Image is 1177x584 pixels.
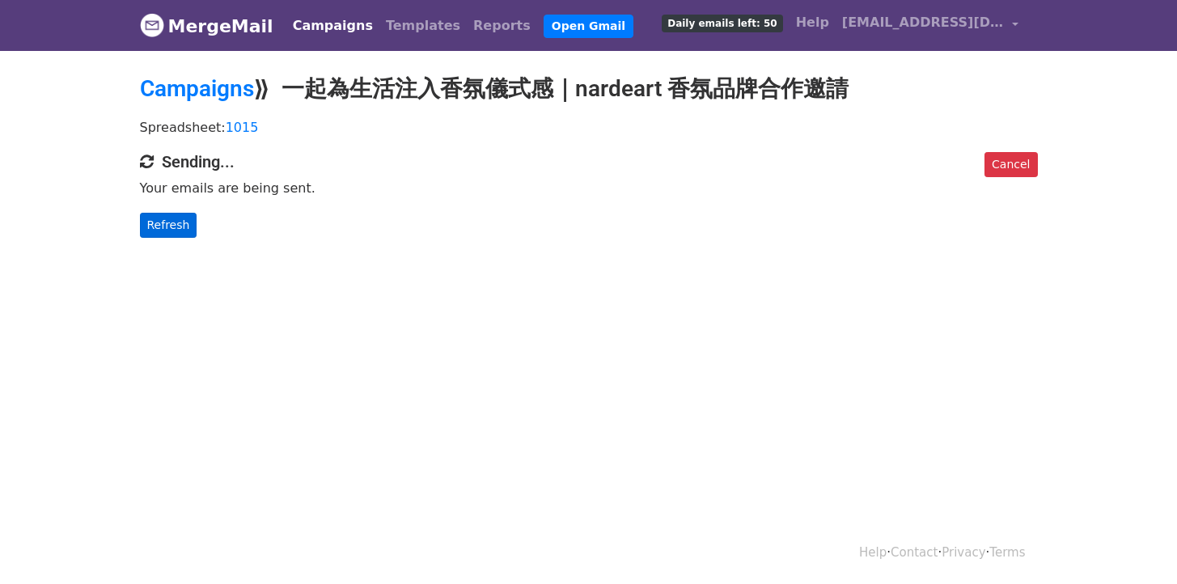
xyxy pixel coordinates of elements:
[836,6,1025,44] a: [EMAIL_ADDRESS][DOMAIN_NAME]
[140,180,1038,197] p: Your emails are being sent.
[989,545,1025,560] a: Terms
[942,545,985,560] a: Privacy
[140,13,164,37] img: MergeMail logo
[842,13,1004,32] span: [EMAIL_ADDRESS][DOMAIN_NAME]
[140,75,1038,103] h2: ⟫ 一起為生活注入香氛儀式感｜nardeart 香氛品牌合作邀請
[859,545,887,560] a: Help
[662,15,782,32] span: Daily emails left: 50
[140,213,197,238] a: Refresh
[140,9,273,43] a: MergeMail
[544,15,633,38] a: Open Gmail
[655,6,789,39] a: Daily emails left: 50
[286,10,379,42] a: Campaigns
[140,119,1038,136] p: Spreadsheet:
[379,10,467,42] a: Templates
[226,120,259,135] a: 1015
[467,10,537,42] a: Reports
[1096,506,1177,584] iframe: Chat Widget
[790,6,836,39] a: Help
[984,152,1037,177] a: Cancel
[140,75,254,102] a: Campaigns
[891,545,938,560] a: Contact
[140,152,1038,171] h4: Sending...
